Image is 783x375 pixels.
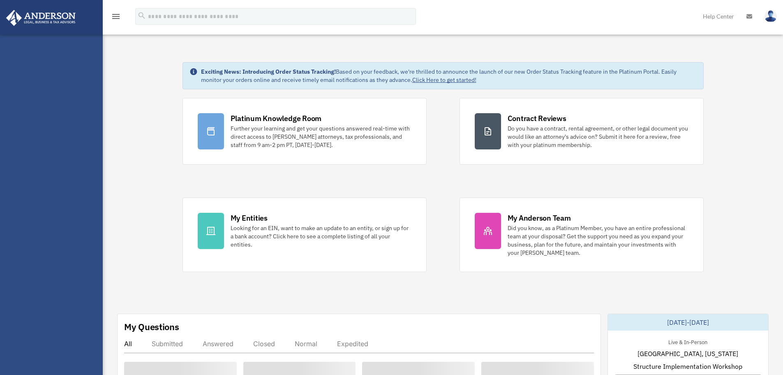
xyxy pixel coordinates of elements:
[152,340,183,348] div: Submitted
[337,340,368,348] div: Expedited
[460,198,704,272] a: My Anderson Team Did you know, as a Platinum Member, you have an entire professional team at your...
[765,10,777,22] img: User Pic
[4,10,78,26] img: Anderson Advisors Platinum Portal
[508,113,566,123] div: Contract Reviews
[231,124,411,149] div: Further your learning and get your questions answered real-time with direct access to [PERSON_NAM...
[201,68,336,75] strong: Exciting News: Introducing Order Status Tracking!
[412,76,476,84] a: Click Here to get started!
[137,11,146,20] i: search
[253,340,275,348] div: Closed
[124,340,132,348] div: All
[637,349,738,359] span: [GEOGRAPHIC_DATA], [US_STATE]
[633,361,742,371] span: Structure Implementation Workshop
[662,337,714,346] div: Live & In-Person
[201,68,697,84] div: Based on your feedback, we're thrilled to announce the launch of our new Order Status Tracking fe...
[111,14,121,21] a: menu
[182,198,427,272] a: My Entities Looking for an EIN, want to make an update to an entity, or sign up for a bank accoun...
[508,224,688,257] div: Did you know, as a Platinum Member, you have an entire professional team at your disposal? Get th...
[111,12,121,21] i: menu
[203,340,233,348] div: Answered
[231,213,268,223] div: My Entities
[124,321,179,333] div: My Questions
[608,314,768,331] div: [DATE]-[DATE]
[508,124,688,149] div: Do you have a contract, rental agreement, or other legal document you would like an attorney's ad...
[231,224,411,249] div: Looking for an EIN, want to make an update to an entity, or sign up for a bank account? Click her...
[231,113,322,123] div: Platinum Knowledge Room
[182,98,427,165] a: Platinum Knowledge Room Further your learning and get your questions answered real-time with dire...
[460,98,704,165] a: Contract Reviews Do you have a contract, rental agreement, or other legal document you would like...
[295,340,317,348] div: Normal
[508,213,571,223] div: My Anderson Team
